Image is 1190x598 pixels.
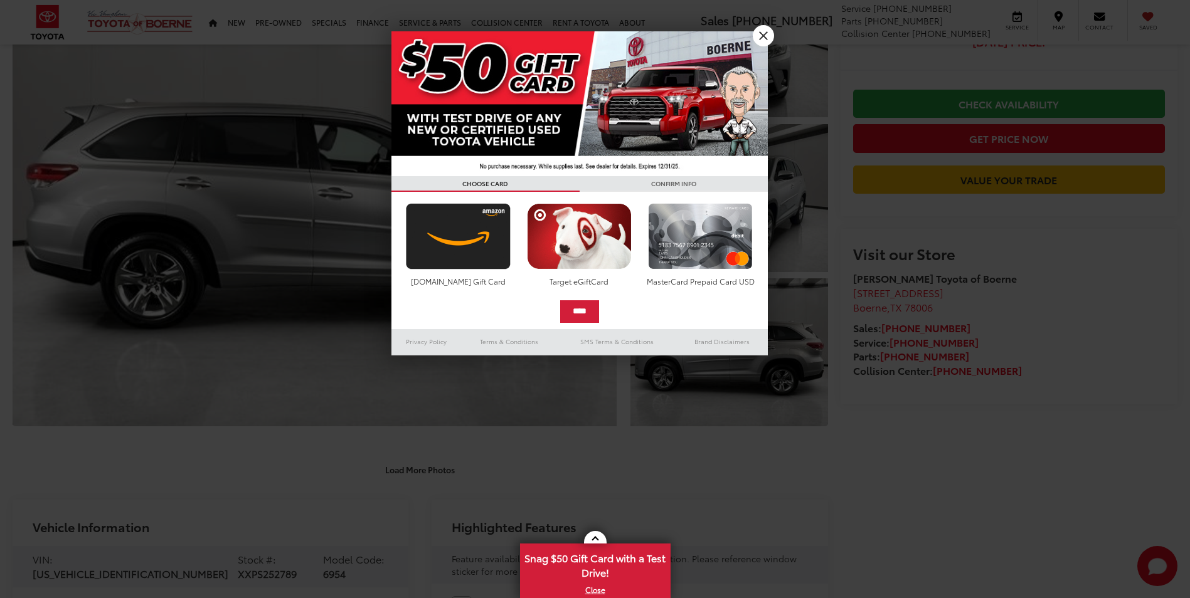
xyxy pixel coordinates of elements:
h3: CHOOSE CARD [391,176,580,192]
a: Brand Disclaimers [676,334,768,349]
div: [DOMAIN_NAME] Gift Card [403,276,514,286]
h3: CONFIRM INFO [580,176,768,192]
img: mastercard.png [645,203,756,270]
a: SMS Terms & Conditions [558,334,676,349]
a: Terms & Conditions [461,334,557,349]
div: MasterCard Prepaid Card USD [645,276,756,286]
img: 42635_top_851395.jpg [391,31,768,176]
span: Snag $50 Gift Card with a Test Drive! [521,545,669,583]
img: targetcard.png [524,203,635,270]
a: Privacy Policy [391,334,462,349]
img: amazoncard.png [403,203,514,270]
div: Target eGiftCard [524,276,635,286]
